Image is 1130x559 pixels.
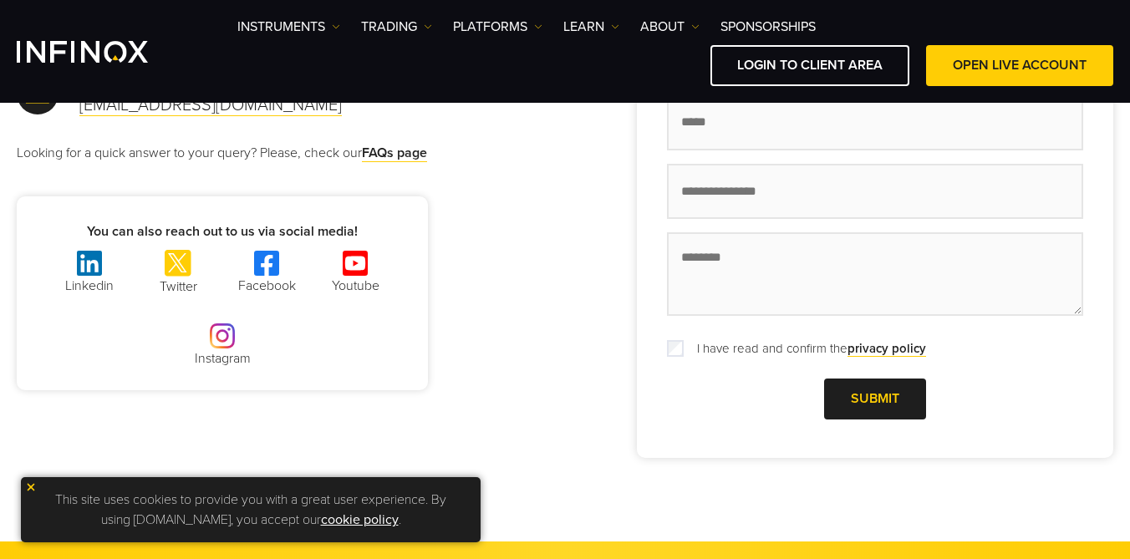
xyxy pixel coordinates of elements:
a: OPEN LIVE ACCOUNT [926,45,1113,86]
a: ABOUT [640,17,700,37]
p: This site uses cookies to provide you with a great user experience. By using [DOMAIN_NAME], you a... [29,485,472,534]
a: FAQs page [362,145,427,162]
label: I have read and confirm the [687,339,926,358]
p: Looking for a quick answer to your query? Please, check our [17,143,565,163]
p: Youtube [313,276,397,296]
strong: You can also reach out to us via social media! [87,223,358,240]
a: Learn [563,17,619,37]
strong: privacy policy [847,341,926,356]
a: cookie policy [321,511,399,528]
img: yellow close icon [25,481,37,493]
a: [EMAIL_ADDRESS][DOMAIN_NAME] [79,95,342,116]
a: INFINOX Logo [17,41,187,63]
p: Linkedin [48,276,131,296]
a: SPONSORSHIPS [720,17,816,37]
a: Instruments [237,17,340,37]
a: privacy policy [847,341,926,357]
a: TRADING [361,17,432,37]
p: Twitter [136,277,220,297]
a: Submit [824,379,926,419]
a: PLATFORMS [453,17,542,37]
p: Facebook [225,276,308,296]
a: LOGIN TO CLIENT AREA [710,45,909,86]
p: Instagram [181,348,264,368]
